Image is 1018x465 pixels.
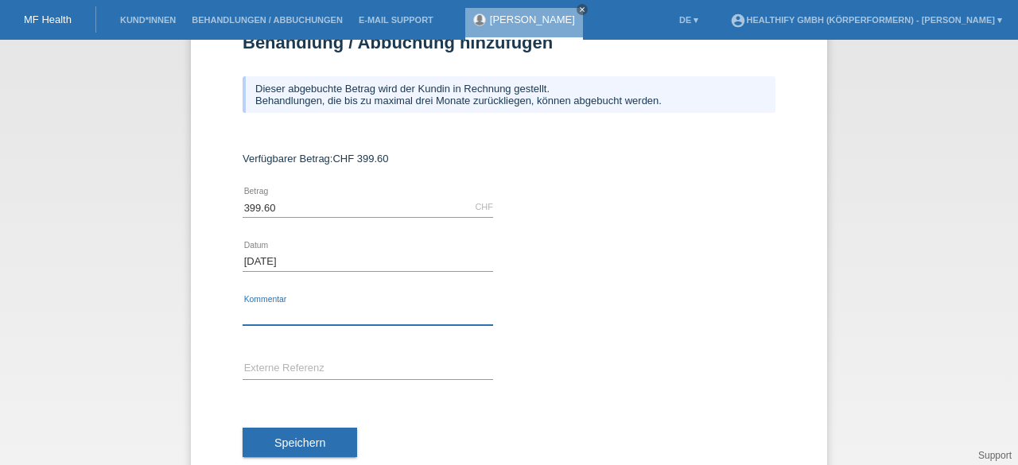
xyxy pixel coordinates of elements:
[243,428,357,458] button: Speichern
[243,76,775,113] div: Dieser abgebuchte Betrag wird der Kundin in Rechnung gestellt. Behandlungen, die bis zu maximal d...
[578,6,586,14] i: close
[112,15,184,25] a: Kund*innen
[978,450,1012,461] a: Support
[490,14,575,25] a: [PERSON_NAME]
[351,15,441,25] a: E-Mail Support
[243,153,775,165] div: Verfügbarer Betrag:
[24,14,72,25] a: MF Health
[730,13,746,29] i: account_circle
[671,15,706,25] a: DE ▾
[722,15,1010,25] a: account_circleHealthify GmbH (Körperformern) - [PERSON_NAME] ▾
[184,15,351,25] a: Behandlungen / Abbuchungen
[577,4,588,15] a: close
[475,202,493,211] div: CHF
[243,33,775,52] h1: Behandlung / Abbuchung hinzufügen
[332,153,388,165] span: CHF 399.60
[274,436,325,449] span: Speichern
